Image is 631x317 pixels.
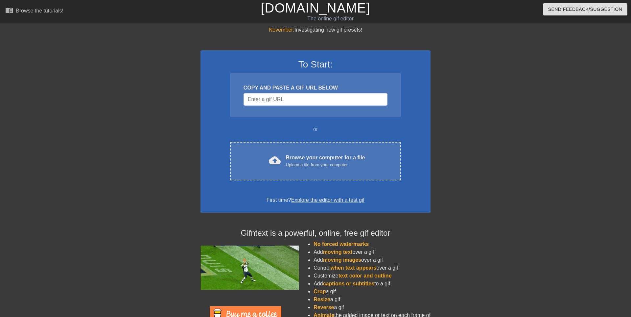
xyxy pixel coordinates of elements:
div: Browse the tutorials! [16,8,63,13]
div: or [218,125,413,133]
li: Customize [314,272,431,280]
span: November: [269,27,294,33]
div: First time? [209,196,422,204]
span: Send Feedback/Suggestion [548,5,622,13]
input: Username [244,93,387,106]
a: Browse the tutorials! [5,6,63,16]
div: Browse your computer for a file [286,154,365,168]
span: text color and outline [339,273,392,278]
a: Explore the editor with a test gif [291,197,364,203]
div: The online gif editor [214,15,447,23]
span: captions or subtitles [323,281,374,286]
span: menu_book [5,6,13,14]
span: moving images [323,257,361,263]
h3: To Start: [209,59,422,70]
span: Resize [314,297,330,302]
div: COPY AND PASTE A GIF URL BELOW [244,84,387,92]
div: Upload a file from your computer [286,162,365,168]
h4: Gifntext is a powerful, online, free gif editor [200,228,431,238]
span: moving text [323,249,353,255]
li: a gif [314,296,431,304]
li: Add over a gif [314,256,431,264]
span: No forced watermarks [314,241,369,247]
span: Reverse [314,304,334,310]
a: [DOMAIN_NAME] [261,1,370,15]
li: a gif [314,304,431,311]
li: Add over a gif [314,248,431,256]
span: cloud_upload [269,154,281,166]
img: football_small.gif [200,246,299,290]
li: Add to a gif [314,280,431,288]
li: a gif [314,288,431,296]
li: Control over a gif [314,264,431,272]
button: Send Feedback/Suggestion [543,3,627,15]
span: Crop [314,289,326,294]
div: Investigating new gif presets! [200,26,431,34]
span: when text appears [331,265,377,271]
